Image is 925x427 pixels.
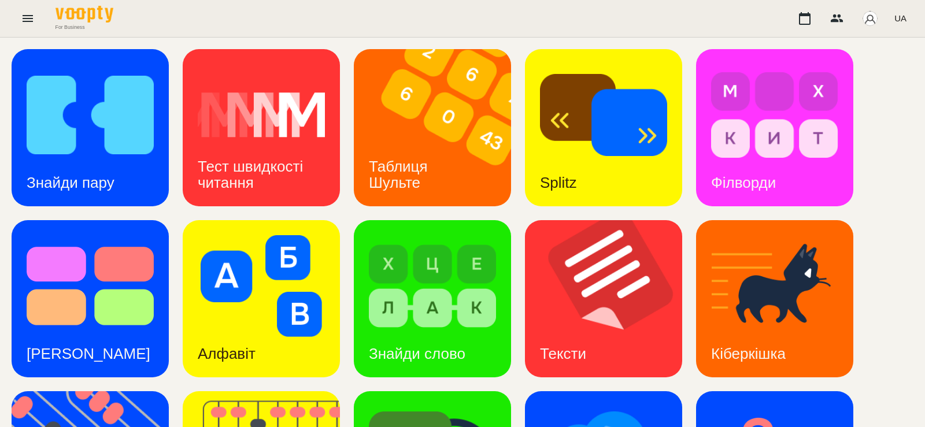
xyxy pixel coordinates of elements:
button: Menu [14,5,42,32]
a: АлфавітАлфавіт [183,220,340,377]
img: Таблиця Шульте [354,49,526,206]
h3: Знайди слово [369,345,465,362]
img: Тест швидкості читання [198,64,325,166]
button: UA [890,8,911,29]
span: UA [894,12,906,24]
img: Філворди [711,64,838,166]
h3: [PERSON_NAME] [27,345,150,362]
h3: Таблиця Шульте [369,158,432,191]
h3: Тест швидкості читання [198,158,307,191]
h3: Splitz [540,174,577,191]
a: Знайди паруЗнайди пару [12,49,169,206]
h3: Філворди [711,174,776,191]
h3: Тексти [540,345,586,362]
a: Тест Струпа[PERSON_NAME] [12,220,169,377]
img: Voopty Logo [55,6,113,23]
img: Знайди слово [369,235,496,337]
h3: Знайди пару [27,174,114,191]
a: ФілвордиФілворди [696,49,853,206]
img: Знайди пару [27,64,154,166]
img: Кіберкішка [711,235,838,337]
a: SplitzSplitz [525,49,682,206]
a: Тест швидкості читанняТест швидкості читання [183,49,340,206]
a: Таблиця ШультеТаблиця Шульте [354,49,511,206]
span: For Business [55,24,113,31]
h3: Кіберкішка [711,345,786,362]
a: ТекстиТексти [525,220,682,377]
img: avatar_s.png [862,10,878,27]
img: Splitz [540,64,667,166]
img: Алфавіт [198,235,325,337]
img: Тест Струпа [27,235,154,337]
a: КіберкішкаКіберкішка [696,220,853,377]
a: Знайди словоЗнайди слово [354,220,511,377]
h3: Алфавіт [198,345,256,362]
img: Тексти [525,220,697,377]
